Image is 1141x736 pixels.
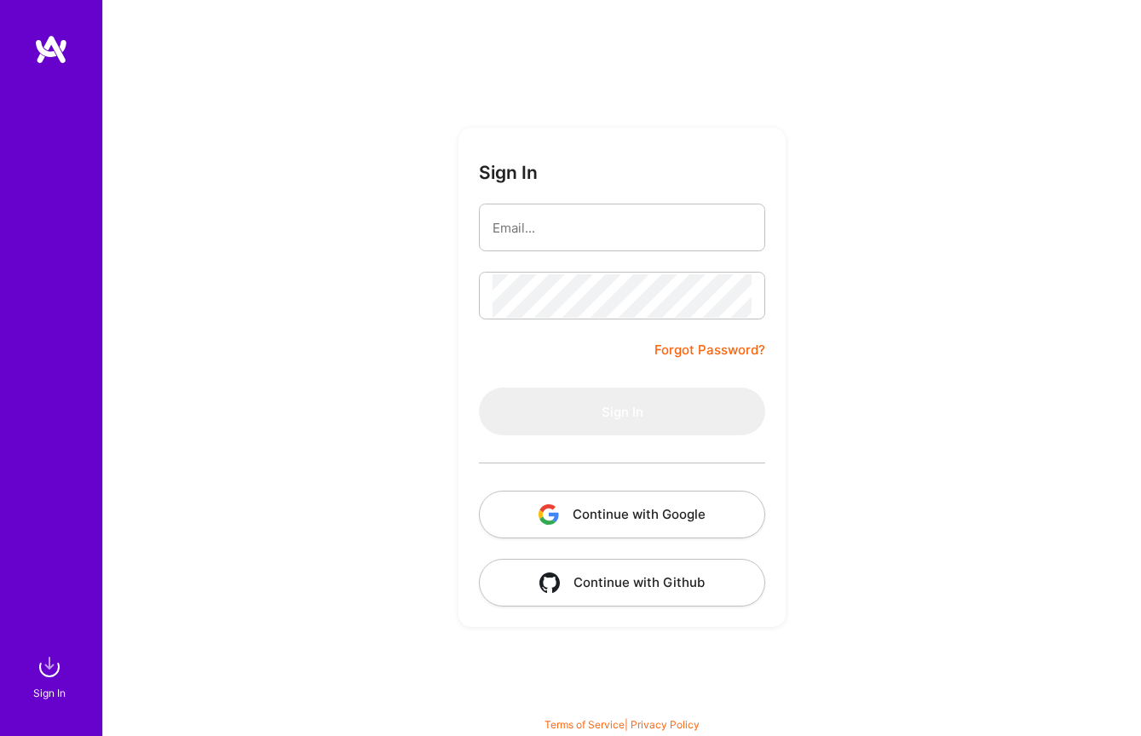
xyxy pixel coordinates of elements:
[102,685,1141,727] div: © 2025 ATeams Inc., All rights reserved.
[539,504,559,525] img: icon
[32,650,66,684] img: sign in
[539,572,560,593] img: icon
[479,491,765,538] button: Continue with Google
[33,684,66,702] div: Sign In
[545,718,700,731] span: |
[479,388,765,435] button: Sign In
[479,162,538,183] h3: Sign In
[631,718,700,731] a: Privacy Policy
[654,340,765,360] a: Forgot Password?
[493,206,752,250] input: Email...
[545,718,625,731] a: Terms of Service
[36,650,66,702] a: sign inSign In
[34,34,68,65] img: logo
[479,559,765,607] button: Continue with Github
